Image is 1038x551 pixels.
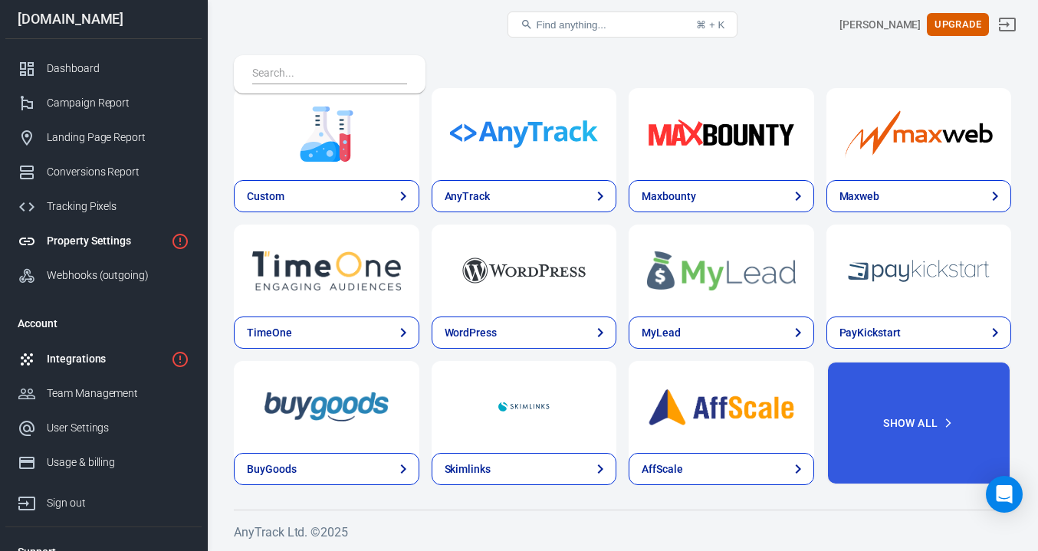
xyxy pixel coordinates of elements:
[629,88,814,180] a: Maxbounty
[432,225,617,316] a: WordPress
[826,225,1012,316] a: PayKickstart
[642,325,681,341] div: MyLead
[989,6,1026,43] a: Sign out
[47,454,189,471] div: Usage & billing
[629,361,814,453] a: AffScale
[826,361,1012,485] button: Show All
[845,243,994,298] img: PayKickstart
[445,189,491,205] div: AnyTrack
[234,180,419,212] a: Custom
[5,342,202,376] a: Integrations
[247,189,284,205] div: Custom
[839,325,901,341] div: PayKickstart
[47,233,165,249] div: Property Settings
[234,453,419,485] a: BuyGoods
[47,385,189,402] div: Team Management
[47,495,189,511] div: Sign out
[234,523,1011,542] h6: AnyTrack Ltd. © 2025
[234,57,1011,76] h4: Others
[5,224,202,258] a: Property Settings
[826,180,1012,212] a: Maxweb
[5,86,202,120] a: Campaign Report
[642,461,683,477] div: AffScale
[432,180,617,212] a: AnyTrack
[432,316,617,349] a: WordPress
[47,420,189,436] div: User Settings
[696,19,724,31] div: ⌘ + K
[647,107,796,162] img: Maxbounty
[247,325,292,341] div: TimeOne
[986,476,1023,513] div: Open Intercom Messenger
[252,379,401,435] img: BuyGoods
[432,361,617,453] a: Skimlinks
[432,453,617,485] a: Skimlinks
[5,411,202,445] a: User Settings
[826,316,1012,349] a: PayKickstart
[47,95,189,111] div: Campaign Report
[536,19,606,31] span: Find anything...
[445,461,491,477] div: Skimlinks
[5,189,202,224] a: Tracking Pixels
[171,232,189,251] svg: Property is not installed yet
[629,225,814,316] a: MyLead
[47,61,189,77] div: Dashboard
[234,316,419,349] a: TimeOne
[450,379,599,435] img: Skimlinks
[629,453,814,485] a: AffScale
[839,17,921,33] div: Account id: r6YIU03B
[47,267,189,284] div: Webhooks (outgoing)
[252,64,401,84] input: Search...
[5,480,202,520] a: Sign out
[629,316,814,349] a: MyLead
[5,51,202,86] a: Dashboard
[508,11,737,38] button: Find anything...⌘ + K
[826,88,1012,180] a: Maxweb
[234,361,419,453] a: BuyGoods
[252,243,401,298] img: TimeOne
[234,225,419,316] a: TimeOne
[5,445,202,480] a: Usage & billing
[47,198,189,215] div: Tracking Pixels
[5,120,202,155] a: Landing Page Report
[450,243,599,298] img: WordPress
[839,189,880,205] div: Maxweb
[5,155,202,189] a: Conversions Report
[647,243,796,298] img: MyLead
[450,107,599,162] img: AnyTrack
[247,461,297,477] div: BuyGoods
[234,88,419,180] a: Custom
[432,88,617,180] a: AnyTrack
[5,258,202,293] a: Webhooks (outgoing)
[47,351,165,367] div: Integrations
[845,107,994,162] img: Maxweb
[445,325,498,341] div: WordPress
[5,12,202,26] div: [DOMAIN_NAME]
[927,13,989,37] button: Upgrade
[252,107,401,162] img: Custom
[5,305,202,342] li: Account
[171,350,189,369] svg: 1 networks not verified yet
[47,130,189,146] div: Landing Page Report
[647,379,796,435] img: AffScale
[629,180,814,212] a: Maxbounty
[47,164,189,180] div: Conversions Report
[5,376,202,411] a: Team Management
[642,189,696,205] div: Maxbounty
